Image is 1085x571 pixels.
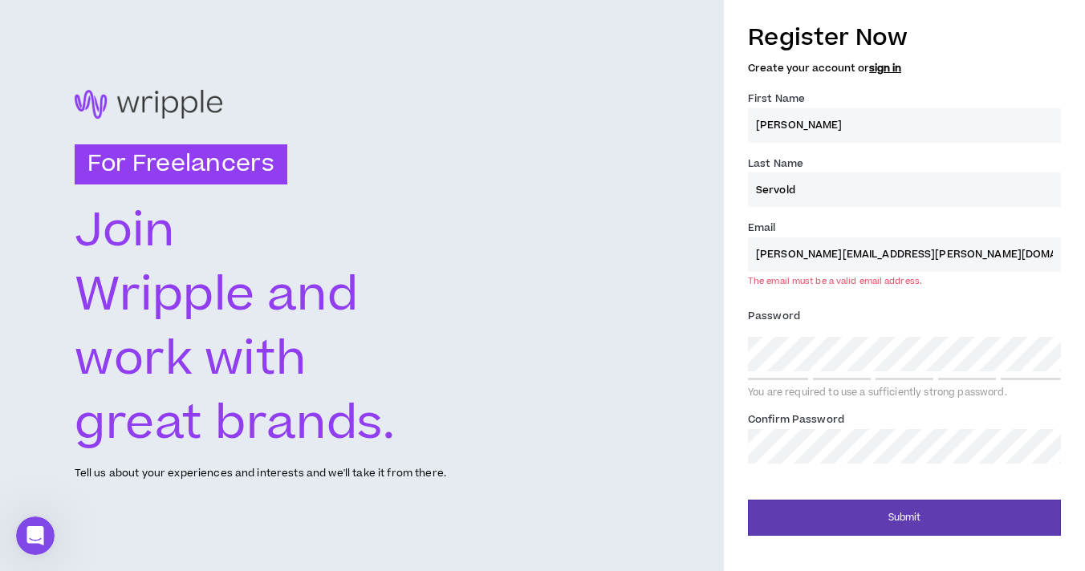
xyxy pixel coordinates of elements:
label: First Name [748,86,805,111]
text: great brands. [75,391,395,457]
div: The email must be a valid email address. [748,275,922,287]
p: Tell us about your experiences and interests and we'll take it from there. [75,466,446,481]
label: Last Name [748,151,803,176]
input: First name [748,108,1061,143]
iframe: Intercom live chat [16,516,55,555]
text: Wripple and [75,262,358,329]
div: You are required to use a sufficiently strong password. [748,387,1061,399]
label: Email [748,215,776,241]
h3: For Freelancers [75,144,287,184]
text: work with [75,326,307,393]
h3: Register Now [748,21,1061,55]
label: Confirm Password [748,407,844,432]
h5: Create your account or [748,63,1061,74]
span: Password [748,309,800,323]
text: Join [75,198,174,265]
button: Submit [748,500,1061,536]
input: Enter Email [748,237,1061,272]
a: sign in [869,61,901,75]
input: Last name [748,172,1061,207]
